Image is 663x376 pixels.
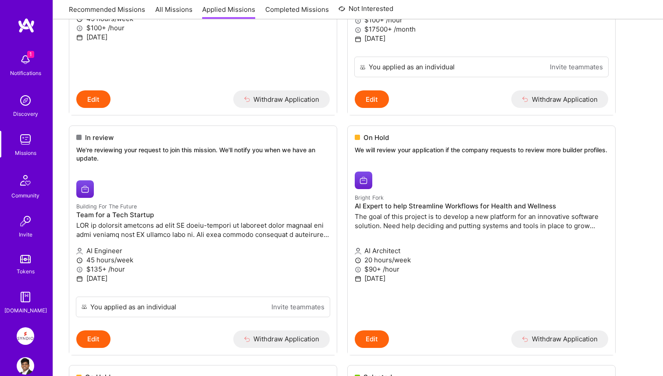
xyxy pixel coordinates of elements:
i: icon MoneyGray [355,18,361,24]
i: icon MoneyGray [76,25,83,32]
img: tokens [20,255,31,263]
p: [DATE] [355,274,608,283]
i: icon MoneyGray [355,266,361,273]
div: Invite [19,230,32,239]
i: icon MoneyGray [355,27,361,33]
button: Withdraw Application [511,90,608,108]
a: Bright Fork company logoBright ForkAI Expert to help Streamline Workflows for Health and Wellness... [348,165,615,330]
p: [DATE] [355,34,608,43]
a: Recommended Missions [69,5,145,19]
button: Edit [76,90,110,108]
i: icon Calendar [355,36,361,43]
img: guide book [17,288,34,306]
span: On Hold [364,133,389,142]
i: icon Calendar [76,276,83,282]
p: The goal of this project is to develop a new platform for an innovative software solution. Need h... [355,212,608,230]
div: Missions [15,148,36,158]
button: Withdraw Application [233,90,330,108]
button: Withdraw Application [511,330,608,348]
img: User Avatar [17,357,34,375]
small: Bright Fork [355,194,384,201]
a: Completed Missions [265,5,329,19]
p: [DATE] [76,274,330,283]
div: Discovery [13,109,38,118]
img: Building For The Future company logo [76,180,94,198]
div: Community [11,191,39,200]
i: icon Applicant [76,248,83,254]
img: teamwork [17,131,34,148]
span: In review [85,133,114,142]
p: We're reviewing your request to join this mission. We'll notify you when we have an update. [76,146,330,163]
div: You applied as an individual [90,302,176,312]
p: $90+ /hour [355,265,608,274]
button: Edit [76,330,110,348]
p: $17500+ /month [355,25,608,34]
p: [DATE] [76,32,330,42]
a: Invite teammates [550,62,603,72]
img: Community [15,170,36,191]
a: Not Interested [339,4,393,19]
small: Building For The Future [76,203,137,210]
p: $100+ /hour [76,23,330,32]
a: Applied Missions [202,5,255,19]
i: icon Clock [76,257,83,264]
div: Tokens [17,267,35,276]
a: All Missions [155,5,192,19]
img: Invite [17,212,34,230]
p: 20 hours/week [355,255,608,265]
div: Notifications [10,68,41,78]
h4: Team for a Tech Startup [76,211,330,219]
i: icon Calendar [76,34,83,41]
p: We will review your application if the company requests to review more builder profiles. [355,146,608,154]
button: Edit [355,90,389,108]
p: 45 hours/week [76,255,330,265]
h4: AI Expert to help Streamline Workflows for Health and Wellness [355,202,608,210]
p: $100+ /hour [355,15,608,25]
a: User Avatar [14,357,36,375]
p: $135+ /hour [76,265,330,274]
p: LOR ip dolorsit ametcons ad elit SE doeiu-tempori ut laboreet dolor magnaal eni admi veniamq nost... [76,221,330,239]
i: icon Calendar [355,276,361,282]
p: AI Engineer [76,246,330,255]
img: bell [17,51,34,68]
p: AI Architect [355,246,608,255]
div: [DOMAIN_NAME] [4,306,47,315]
a: Invite teammates [271,302,324,312]
img: Syndio: Transformation Engine Modernization [17,327,34,345]
div: You applied as an individual [369,62,455,72]
i: icon MoneyGray [76,266,83,273]
a: Syndio: Transformation Engine Modernization [14,327,36,345]
a: Building For The Future company logoBuilding For The FutureTeam for a Tech StartupLOR ip dolorsit... [69,173,337,297]
img: discovery [17,92,34,109]
button: Withdraw Application [233,330,330,348]
img: Bright Fork company logo [355,172,372,189]
span: 1 [27,51,34,58]
img: logo [18,18,35,33]
i: icon Clock [355,257,361,264]
i: icon Applicant [355,248,361,254]
button: Edit [355,330,389,348]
